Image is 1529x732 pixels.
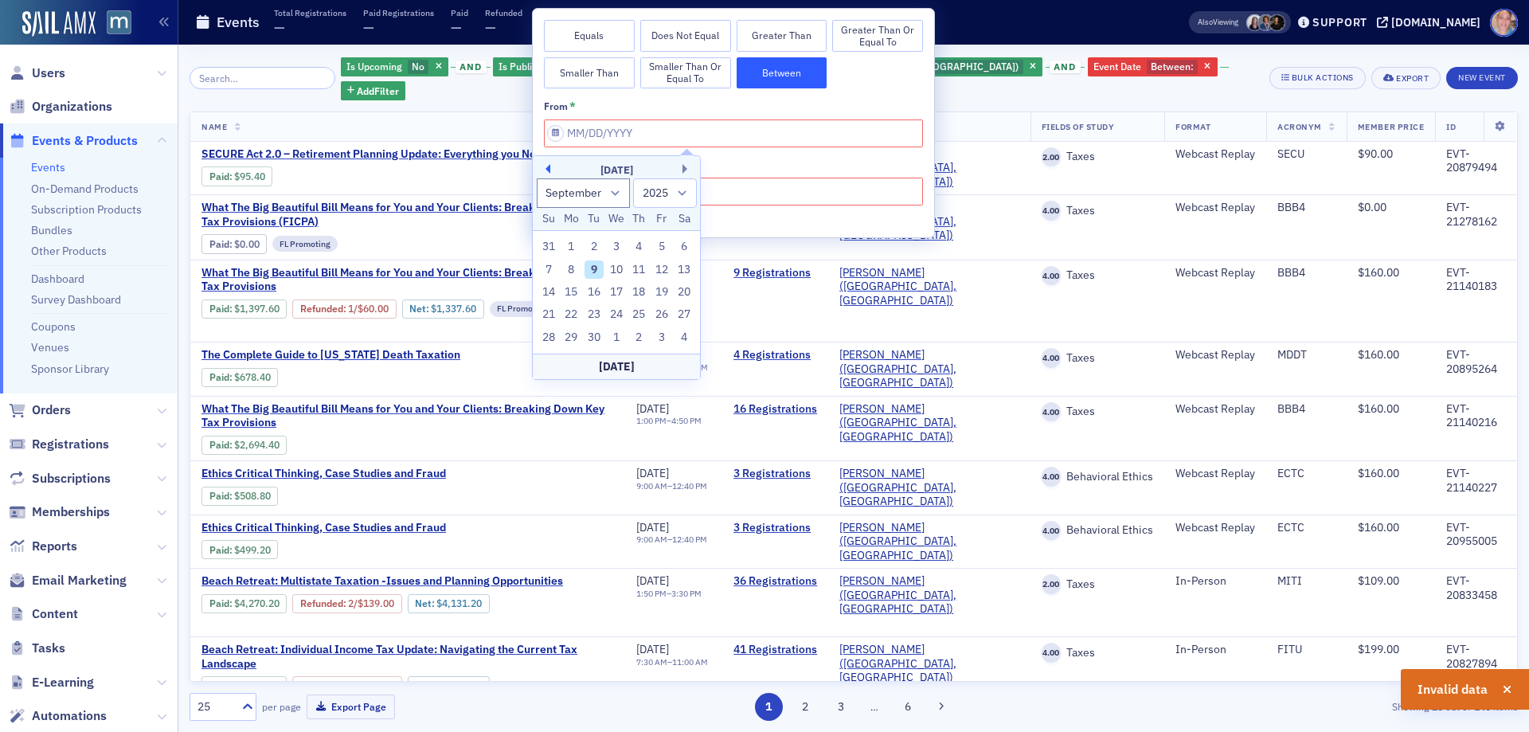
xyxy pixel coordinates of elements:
[561,260,581,280] div: Choose Monday, September 8th, 2025
[1175,348,1255,362] div: Webcast Replay
[31,182,139,196] a: On-Demand Products
[636,481,707,491] div: –
[357,84,399,98] span: Add Filter
[209,170,234,182] span: :
[201,234,267,253] div: Paid: 0 - $0
[1358,265,1399,280] span: $160.00
[209,544,229,556] a: Paid
[1446,121,1456,132] span: ID
[607,305,626,324] div: Choose Wednesday, September 24th, 2025
[493,57,631,77] div: Published
[9,503,110,521] a: Memberships
[539,237,558,256] div: Choose Sunday, August 31st, 2025
[201,266,614,294] a: What The Big Beautiful Bill Means for You and Your Clients: Breaking Down Key Tax Provisions
[307,695,395,719] button: Export Page
[737,20,827,52] button: Greater Than
[1377,17,1486,28] button: [DOMAIN_NAME]
[894,693,922,721] button: 6
[1175,467,1255,481] div: Webcast Replay
[32,572,127,589] span: Email Marketing
[636,573,669,588] span: [DATE]
[630,283,649,302] div: Choose Thursday, September 18th, 2025
[539,328,558,347] div: Choose Sunday, September 28th, 2025
[31,244,107,258] a: Other Products
[539,283,558,302] div: Choose Sunday, September 14th, 2025
[1446,147,1506,175] div: EVT-20879494
[585,328,604,347] div: Choose Tuesday, September 30th, 2025
[1277,121,1322,132] span: Acronym
[1175,402,1255,417] div: Webcast Replay
[839,574,1019,617] span: Werner-Rocca (Flourtown, PA)
[585,305,604,324] div: Choose Tuesday, September 23rd, 2025
[201,594,287,613] div: Paid: 46 - $427020
[32,401,71,419] span: Orders
[1277,348,1335,362] div: MDDT
[839,348,1019,390] a: [PERSON_NAME] ([GEOGRAPHIC_DATA], [GEOGRAPHIC_DATA])
[1042,467,1062,487] span: 4.00
[32,470,111,487] span: Subscriptions
[630,237,649,256] div: Choose Thursday, September 4th, 2025
[585,283,604,302] div: Choose Tuesday, September 16th, 2025
[234,371,271,383] span: $678.40
[539,305,558,324] div: Choose Sunday, September 21st, 2025
[607,209,626,229] div: We
[209,544,234,556] span: :
[363,7,434,18] p: Paid Registrations
[31,319,76,334] a: Coupons
[451,7,468,18] p: Paid
[201,643,614,671] a: Beach Retreat: Individual Income Tax Update: Navigating the Current Tax Landscape
[201,402,614,430] span: What The Big Beautiful Bill Means for You and Your Clients: Breaking Down Key Tax Provisions
[234,170,265,182] span: $95.40
[358,303,389,315] span: $60.00
[300,303,343,315] a: Refunded
[569,100,576,114] abbr: This field is required
[839,643,1019,685] a: [PERSON_NAME] ([GEOGRAPHIC_DATA], [GEOGRAPHIC_DATA])
[607,237,626,256] div: Choose Wednesday, September 3rd, 2025
[733,643,817,657] a: 41 Registrations
[1446,266,1506,294] div: EVT-21140183
[538,236,696,349] div: month 2025-09
[1042,348,1062,368] span: 4.00
[607,260,626,280] div: Choose Wednesday, September 10th, 2025
[733,348,817,362] a: 4 Registrations
[671,415,702,426] time: 4:50 PM
[1358,520,1399,534] span: $160.00
[262,699,301,714] label: per page
[544,57,635,89] button: Smaller Than
[1175,201,1255,215] div: Webcast Replay
[672,480,707,491] time: 12:40 PM
[96,10,131,37] a: View Homepage
[451,18,462,37] span: —
[1050,61,1081,73] span: and
[733,467,817,481] a: 3 Registrations
[32,640,65,657] span: Tasks
[839,574,1019,617] a: [PERSON_NAME] ([GEOGRAPHIC_DATA], [GEOGRAPHIC_DATA])
[1151,60,1194,72] span: Between :
[1446,467,1506,495] div: EVT-21140227
[636,589,702,599] div: –
[201,467,469,481] a: Ethics Critical Thinking, Case Studies and Fraud
[839,348,1019,390] span: Werner-Rocca (Flourtown, PA)
[1358,200,1386,214] span: $0.00
[234,303,280,315] span: $1,397.60
[1257,14,1274,31] span: Chris Dougherty
[190,67,335,89] input: Search…
[636,480,667,491] time: 9:00 AM
[201,521,469,535] a: Ethics Critical Thinking, Case Studies and Fraud
[341,81,406,101] button: AddFilter
[1061,470,1153,484] span: Behavioral Ethics
[1061,150,1095,164] span: Taxes
[636,534,707,545] div: –
[675,305,694,324] div: Choose Saturday, September 27th, 2025
[585,209,604,229] div: Tu
[539,209,558,229] div: Su
[490,301,555,317] div: FL Promoting
[9,98,112,115] a: Organizations
[1371,67,1441,89] button: Export
[31,340,69,354] a: Venues
[585,237,604,256] div: Choose Tuesday, September 2nd, 2025
[640,20,731,52] button: Does Not Equal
